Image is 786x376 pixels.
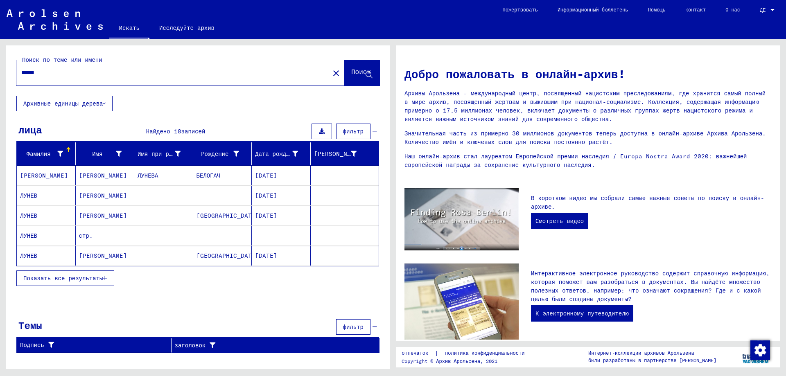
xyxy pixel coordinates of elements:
font: Рождение [201,150,228,158]
font: ДЕ [760,7,766,13]
mat-header-cell: Номер заключенного [311,142,379,165]
font: политика конфиденциальности [445,350,524,356]
div: Дата рождения [255,147,310,160]
font: Интернет-коллекции архивов Арользена [588,350,694,356]
font: [GEOGRAPHIC_DATA] [196,212,259,219]
a: отпечаток [402,349,435,358]
font: Дата рождения [255,150,300,158]
font: Показать все результаты [23,275,103,282]
font: [DATE] [255,212,277,219]
font: [PERSON_NAME] [20,172,68,179]
font: [PERSON_NAME] заключенного [314,150,407,158]
a: политика конфиденциальности [438,349,534,358]
font: Пожертвовать [502,7,538,13]
font: [DATE] [255,192,277,199]
div: Имя при рождении [138,147,193,160]
font: стр. [79,232,93,239]
font: Интерактивное электронное руководство содержит справочную информацию, которая поможет вам разобра... [531,270,770,303]
font: Архивные единицы дерева [23,100,103,107]
mat-header-cell: Имя при рождении [134,142,193,165]
a: К электронному путеводителю [531,305,633,322]
font: ЛУНЕВ [20,232,37,239]
mat-header-cell: Дата рождения [252,142,311,165]
font: | [435,349,438,357]
img: video.jpg [404,188,519,250]
font: отпечаток [402,350,428,356]
font: Поиск по теме или имени [22,56,102,63]
button: Прозрачный [328,65,344,81]
font: К электронному путеводителю [535,310,629,317]
font: [PERSON_NAME] [79,212,127,219]
font: Смотреть видео [535,217,584,225]
font: [PERSON_NAME] [79,172,127,179]
button: Показать все результаты [16,270,114,286]
font: записей [181,128,206,135]
div: Подпись [20,339,171,352]
font: ЛУНЕВ [20,252,37,259]
font: Наш онлайн-архив стал лауреатом Европейской премии наследия / Europa Nostra Award 2020: важнейшей... [404,153,747,169]
font: Поиск [351,68,371,76]
font: контакт [685,7,706,13]
img: yv_logo.png [741,347,771,367]
font: Имя при рождении [138,150,193,158]
div: заголовок [175,339,369,352]
font: Темы [18,319,42,331]
font: Добро пожаловать в онлайн-архив! [404,67,625,81]
font: Помощь [648,7,666,13]
font: [DATE] [255,172,277,179]
font: [DATE] [255,252,277,259]
font: О нас [725,7,740,13]
div: Рождение [196,147,252,160]
font: ЛУНЕВА [138,172,158,179]
img: Изменить согласие [750,340,770,360]
font: [PERSON_NAME] [79,252,127,259]
font: Имя [92,150,102,158]
mat-header-cell: Фамилия [17,142,76,165]
a: Смотреть видео [531,213,588,229]
font: В коротком видео мы собрали самые важные советы по поиску в онлайн-архиве. [531,194,764,210]
font: Архивы Арользена – международный центр, посвященный нацистским преследованиям, где хранится самый... [404,90,766,123]
font: Искать [119,24,140,32]
div: [PERSON_NAME] заключенного [314,147,369,160]
font: Найдено 18 [146,128,181,135]
font: БЕЛОГАЧ [196,172,221,179]
div: Фамилия [20,147,75,160]
font: заголовок [175,342,206,349]
div: Изменить согласие [750,340,770,360]
font: фильтр [343,323,364,331]
font: Значительная часть из примерно 30 миллионов документов теперь доступна в онлайн-архиве Архива Аро... [404,130,766,146]
font: фильтр [343,128,364,135]
font: Copyright © Архив Арольсена, 2021 [402,358,497,364]
img: eguide.jpg [404,263,519,340]
font: [PERSON_NAME] [79,192,127,199]
button: Поиск [344,60,379,86]
mat-header-cell: Рождение [193,142,252,165]
font: Подпись [20,341,44,349]
font: были разработаны в партнерстве [PERSON_NAME] [588,357,716,363]
mat-icon: close [331,68,341,78]
a: Искать [109,18,149,39]
div: Имя [79,147,134,160]
button: фильтр [336,319,370,335]
mat-header-cell: Имя [76,142,135,165]
font: Информационный бюллетень [558,7,628,13]
font: лица [18,124,42,136]
font: Фамилия [27,150,51,158]
font: ЛУНЕВ [20,192,37,199]
button: фильтр [336,124,370,139]
font: [GEOGRAPHIC_DATA] [196,252,259,259]
img: Arolsen_neg.svg [7,9,103,30]
a: Исследуйте архив [149,18,224,38]
font: Исследуйте архив [159,24,215,32]
button: Архивные единицы дерева [16,96,113,111]
font: ЛУНЕВ [20,212,37,219]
